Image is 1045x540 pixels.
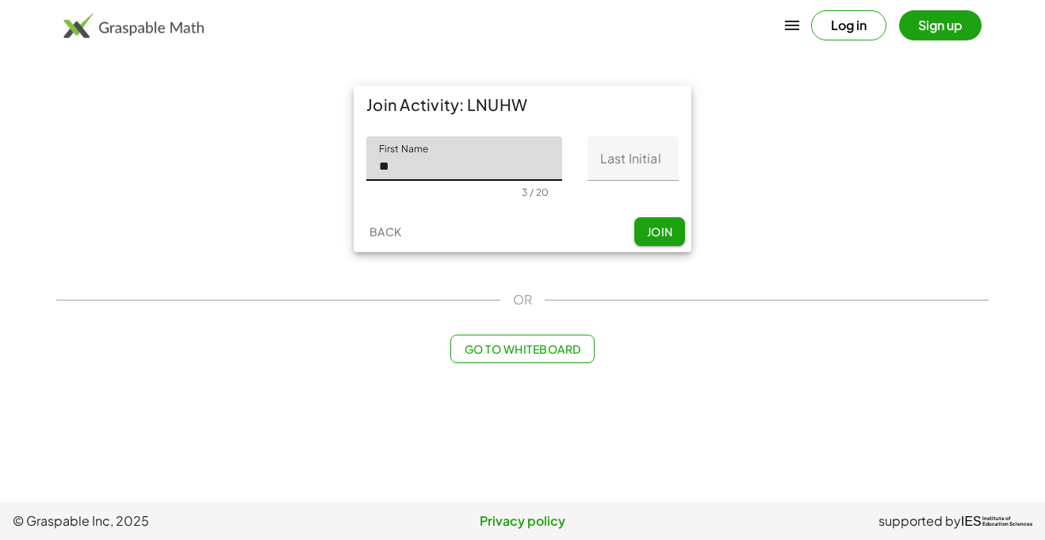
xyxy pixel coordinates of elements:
span: © Graspable Inc, 2025 [13,511,353,530]
button: Log in [811,10,886,40]
button: Join [634,217,685,246]
span: Go to Whiteboard [464,342,580,356]
button: Go to Whiteboard [450,335,594,363]
button: Sign up [899,10,982,40]
span: Back [369,224,401,239]
a: IESInstitute ofEducation Sciences [961,511,1032,530]
div: Join Activity: LNUHW [354,86,691,124]
span: Join [646,224,672,239]
span: IES [961,514,982,529]
div: 3 / 20 [522,186,549,198]
a: Privacy policy [353,511,693,530]
span: OR [513,290,532,309]
span: supported by [878,511,961,530]
button: Back [360,217,411,246]
span: Institute of Education Sciences [982,516,1032,527]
